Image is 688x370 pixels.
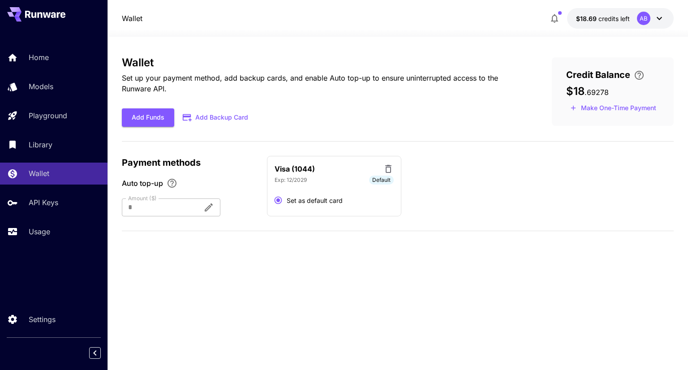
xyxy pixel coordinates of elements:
button: Add Backup Card [174,109,258,126]
span: $18 [566,85,585,98]
p: API Keys [29,197,58,208]
button: $18.69278AB [567,8,674,29]
p: Exp: 12/2029 [275,176,307,184]
p: Playground [29,110,67,121]
p: Wallet [29,168,49,179]
p: Usage [29,226,50,237]
div: $18.69278 [576,14,630,23]
div: Collapse sidebar [96,345,107,361]
span: credits left [598,15,630,22]
span: Default [369,176,394,184]
p: Visa (1044) [275,163,315,174]
span: $18.69 [576,15,598,22]
p: Models [29,81,53,92]
h3: Wallet [122,56,523,69]
button: Enter your card details and choose an Auto top-up amount to avoid service interruptions. We'll au... [630,70,648,81]
span: . 69278 [585,88,609,97]
p: Set up your payment method, add backup cards, and enable Auto top-up to ensure uninterrupted acce... [122,73,523,94]
nav: breadcrumb [122,13,142,24]
p: Settings [29,314,56,325]
div: AB [637,12,650,25]
p: Library [29,139,52,150]
p: Home [29,52,49,63]
button: Collapse sidebar [89,347,101,359]
button: Make a one-time, non-recurring payment [566,101,660,115]
span: Credit Balance [566,68,630,82]
a: Wallet [122,13,142,24]
span: Set as default card [287,196,343,205]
